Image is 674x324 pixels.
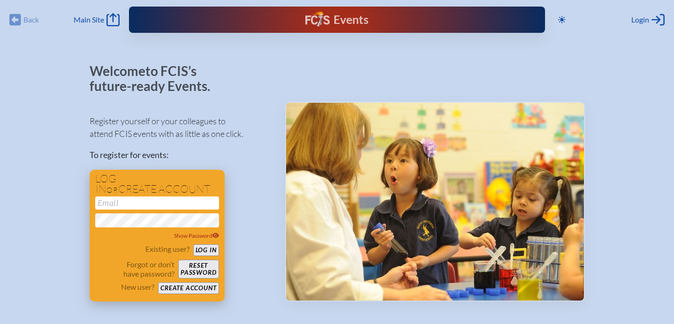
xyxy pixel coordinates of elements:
[145,244,189,254] p: Existing user?
[158,282,219,294] button: Create account
[90,149,270,161] p: To register for events:
[95,173,219,195] h1: Log in create account
[193,244,219,256] button: Log in
[174,232,219,239] span: Show Password
[286,103,584,301] img: Events
[95,196,219,210] input: Email
[90,64,221,93] p: Welcome to FCIS’s future-ready Events.
[95,260,175,279] p: Forgot or don’t have password?
[74,13,120,26] a: Main Site
[178,260,219,279] button: Resetpassword
[121,282,154,292] p: New user?
[248,11,426,28] div: FCIS Events — Future ready
[106,185,118,195] span: or
[631,15,649,24] span: Login
[90,115,270,140] p: Register yourself or your colleagues to attend FCIS events with as little as one click.
[74,15,104,24] span: Main Site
